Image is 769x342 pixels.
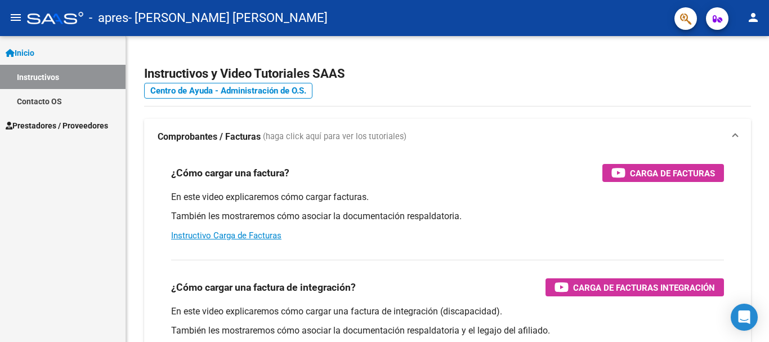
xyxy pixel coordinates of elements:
[128,6,328,30] span: - [PERSON_NAME] [PERSON_NAME]
[144,63,751,85] h2: Instructivos y Video Tutoriales SAAS
[158,131,261,143] strong: Comprobantes / Facturas
[171,325,724,337] p: También les mostraremos cómo asociar la documentación respaldatoria y el legajo del afiliado.
[602,164,724,182] button: Carga de Facturas
[546,278,724,296] button: Carga de Facturas Integración
[746,11,760,24] mat-icon: person
[144,119,751,155] mat-expansion-panel-header: Comprobantes / Facturas (haga click aquí para ver los tutoriales)
[89,6,128,30] span: - apres
[6,47,34,59] span: Inicio
[171,305,724,318] p: En este video explicaremos cómo cargar una factura de integración (discapacidad).
[573,281,715,295] span: Carga de Facturas Integración
[171,210,724,223] p: También les mostraremos cómo asociar la documentación respaldatoria.
[171,230,281,241] a: Instructivo Carga de Facturas
[171,165,289,181] h3: ¿Cómo cargar una factura?
[6,119,108,132] span: Prestadores / Proveedores
[144,83,312,99] a: Centro de Ayuda - Administración de O.S.
[9,11,23,24] mat-icon: menu
[630,166,715,180] span: Carga de Facturas
[171,191,724,203] p: En este video explicaremos cómo cargar facturas.
[731,304,758,331] div: Open Intercom Messenger
[171,279,356,295] h3: ¿Cómo cargar una factura de integración?
[263,131,406,143] span: (haga click aquí para ver los tutoriales)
